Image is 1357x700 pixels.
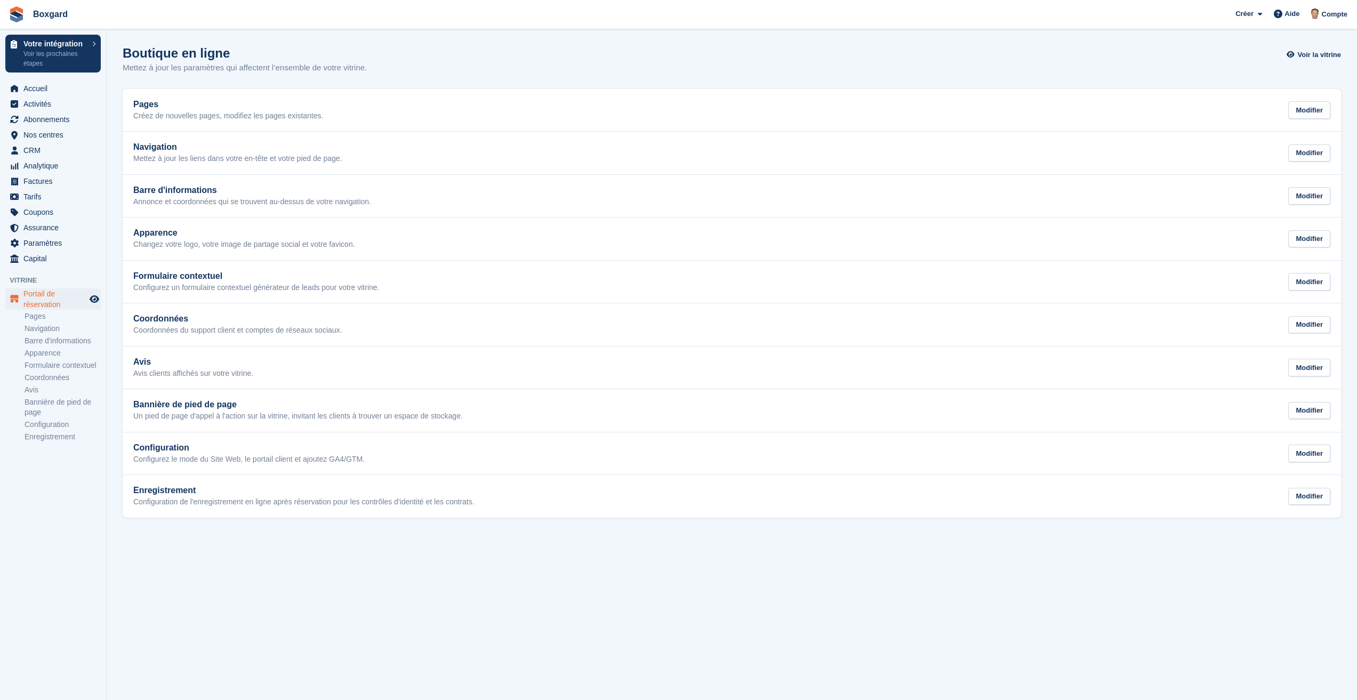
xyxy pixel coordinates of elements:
span: Portail de réservation [23,288,87,310]
p: Coordonnées du support client et comptes de réseaux sociaux. [133,326,342,335]
a: Barre d'informations [25,336,101,346]
a: Pages [25,311,101,321]
p: Configuration de l'enregistrement en ligne après réservation pour les contrôles d'identité et les... [133,497,475,507]
h2: Avis [133,357,253,367]
a: Boxgard [29,5,72,23]
span: Paramètres [23,236,87,251]
img: Alban Mackay [1310,9,1320,19]
p: Mettez à jour les paramètres qui affectent l’ensemble de votre vitrine. [123,62,367,74]
h2: Configuration [133,443,365,453]
a: Coordonnées [25,373,101,383]
div: Modifier [1288,402,1330,420]
div: Modifier [1288,488,1330,505]
p: Avis clients affichés sur votre vitrine. [133,369,253,379]
p: Créez de nouvelles pages, modifiez les pages existantes. [133,111,323,121]
span: Compte [1322,9,1347,20]
h2: Bannière de pied de page [133,400,463,409]
a: Configuration Configurez le mode du Site Web, le portail client et ajoutez GA4/GTM. Modifier [123,432,1341,475]
span: Assurance [23,220,87,235]
h2: Barre d'informations [133,186,371,195]
a: Avis [25,385,101,395]
a: Barre d'informations Annonce et coordonnées qui se trouvent au-dessus de votre navigation. Modifier [123,175,1341,218]
p: Configurez un formulaire contextuel générateur de leads pour votre vitrine. [133,283,379,293]
span: Nos centres [23,127,87,142]
a: Bannière de pied de page [25,397,101,417]
span: Activités [23,96,87,111]
a: menu [5,174,101,189]
div: Modifier [1288,445,1330,462]
a: menu [5,251,101,266]
div: Modifier [1288,230,1330,248]
a: menu [5,236,101,251]
h1: Boutique en ligne [123,46,367,60]
span: Coupons [23,205,87,220]
div: Modifier [1288,101,1330,119]
h2: Navigation [133,142,342,152]
p: Voir les prochaines étapes [23,49,87,68]
a: menu [5,143,101,158]
h2: Pages [133,100,323,109]
span: Factures [23,174,87,189]
span: Aide [1284,9,1299,19]
a: Formulaire contextuel [25,360,101,371]
a: menu [5,189,101,204]
a: menu [5,288,101,310]
a: Enregistrement [25,432,101,442]
a: Votre intégration Voir les prochaines étapes [5,35,101,73]
a: Apparence Changez votre logo, votre image de partage social et votre favicon. Modifier [123,218,1341,260]
span: CRM [23,143,87,158]
p: Changez votre logo, votre image de partage social et votre favicon. [133,240,355,250]
span: Vitrine [10,275,106,286]
span: Capital [23,251,87,266]
div: Modifier [1288,273,1330,291]
a: menu [5,81,101,96]
span: Tarifs [23,189,87,204]
p: Configurez le mode du Site Web, le portail client et ajoutez GA4/GTM. [133,455,365,464]
a: Formulaire contextuel Configurez un formulaire contextuel générateur de leads pour votre vitrine.... [123,261,1341,303]
p: Un pied de page d'appel à l'action sur la vitrine, invitant les clients à trouver un espace de st... [133,412,463,421]
h2: Enregistrement [133,486,475,495]
a: menu [5,112,101,127]
p: Votre intégration [23,40,87,47]
a: Navigation Mettez à jour les liens dans votre en-tête et votre pied de page. Modifier [123,132,1341,174]
a: Navigation [25,324,101,334]
a: Pages Créez de nouvelles pages, modifiez les pages existantes. Modifier [123,89,1341,132]
p: Annonce et coordonnées qui se trouvent au-dessus de votre navigation. [133,197,371,207]
a: Voir la vitrine [1289,46,1341,63]
h2: Formulaire contextuel [133,271,379,281]
h2: Apparence [133,228,355,238]
a: Bannière de pied de page Un pied de page d'appel à l'action sur la vitrine, invitant les clients ... [123,389,1341,432]
a: menu [5,96,101,111]
div: Modifier [1288,187,1330,205]
a: menu [5,205,101,220]
p: Mettez à jour les liens dans votre en-tête et votre pied de page. [133,154,342,164]
a: Enregistrement Configuration de l'enregistrement en ligne après réservation pour les contrôles d'... [123,475,1341,518]
span: Voir la vitrine [1298,50,1341,60]
span: Analytique [23,158,87,173]
a: menu [5,127,101,142]
a: Coordonnées Coordonnées du support client et comptes de réseaux sociaux. Modifier [123,303,1341,346]
span: Créer [1235,9,1254,19]
div: Modifier [1288,316,1330,334]
span: Abonnements [23,112,87,127]
img: stora-icon-8386f47178a22dfd0bd8f6a31ec36ba5ce8667c1dd55bd0f319d3a0aa187defe.svg [9,6,25,22]
a: menu [5,220,101,235]
div: Modifier [1288,359,1330,376]
div: Modifier [1288,144,1330,162]
a: Apparence [25,348,101,358]
h2: Coordonnées [133,314,342,324]
a: Configuration [25,420,101,430]
a: menu [5,158,101,173]
a: Avis Avis clients affichés sur votre vitrine. Modifier [123,347,1341,389]
span: Accueil [23,81,87,96]
a: Boutique d'aperçu [88,293,101,305]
